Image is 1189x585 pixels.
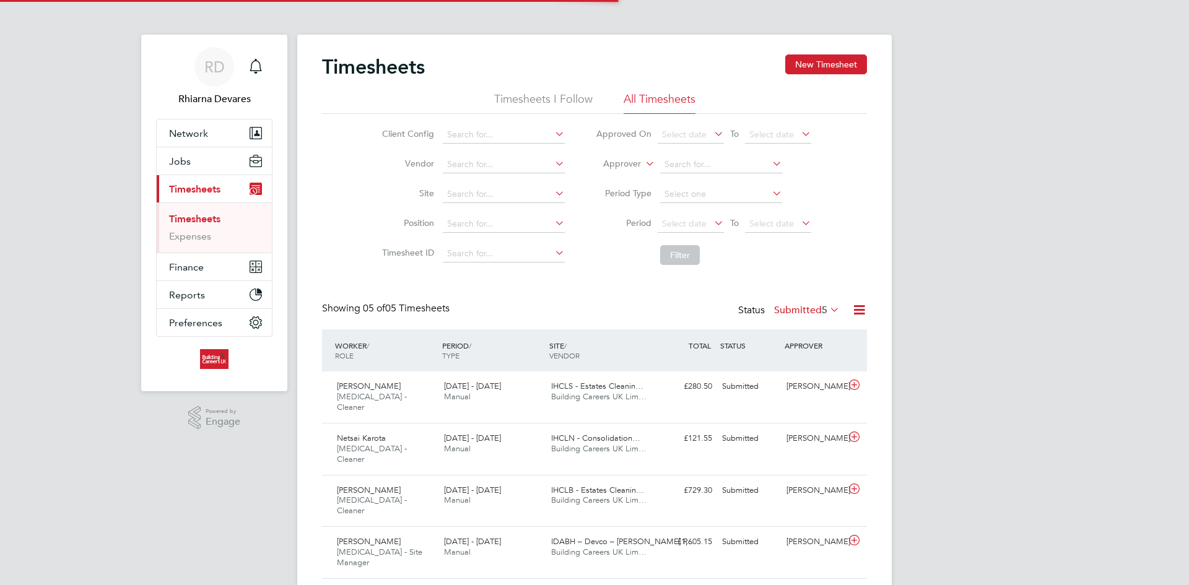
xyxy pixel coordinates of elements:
[157,281,272,308] button: Reports
[332,334,439,366] div: WORKER
[726,126,743,142] span: To
[749,218,794,229] span: Select date
[439,334,546,366] div: PERIOD
[206,406,240,417] span: Powered by
[596,188,651,199] label: Period Type
[551,536,696,547] span: IDABH – Devco – [PERSON_NAME] R…
[717,532,782,552] div: Submitted
[322,54,425,79] h2: Timesheets
[469,340,471,350] span: /
[378,247,434,258] label: Timesheet ID
[660,245,700,265] button: Filter
[551,485,644,495] span: IHCLB - Estates Cleanin…
[782,480,846,501] div: [PERSON_NAME]
[204,59,225,75] span: RD
[157,309,272,336] button: Preferences
[156,92,272,106] span: Rhiarna Devares
[689,340,711,350] span: TOTAL
[494,92,593,114] li: Timesheets I Follow
[378,217,434,228] label: Position
[337,433,386,443] span: Netsai Karota
[726,215,743,231] span: To
[337,536,401,547] span: [PERSON_NAME]
[564,340,567,350] span: /
[157,119,272,147] button: Network
[169,230,211,242] a: Expenses
[156,349,272,369] a: Go to home page
[337,547,422,568] span: [MEDICAL_DATA] - Site Manager
[169,261,204,273] span: Finance
[717,334,782,357] div: STATUS
[782,428,846,449] div: [PERSON_NAME]
[782,376,846,397] div: [PERSON_NAME]
[337,391,407,412] span: [MEDICAL_DATA] - Cleaner
[200,349,228,369] img: buildingcareersuk-logo-retina.png
[785,54,867,74] button: New Timesheet
[188,406,241,430] a: Powered byEngage
[585,158,641,170] label: Approver
[157,202,272,253] div: Timesheets
[653,480,717,501] div: £729.30
[749,129,794,140] span: Select date
[717,376,782,397] div: Submitted
[363,302,450,314] span: 05 Timesheets
[822,304,827,316] span: 5
[169,128,208,139] span: Network
[443,186,565,203] input: Search for...
[156,47,272,106] a: RDRhiarna Devares
[444,433,501,443] span: [DATE] - [DATE]
[157,175,272,202] button: Timesheets
[596,128,651,139] label: Approved On
[444,547,471,557] span: Manual
[444,391,471,402] span: Manual
[782,334,846,357] div: APPROVER
[378,128,434,139] label: Client Config
[169,155,191,167] span: Jobs
[444,495,471,505] span: Manual
[322,302,452,315] div: Showing
[337,443,407,464] span: [MEDICAL_DATA] - Cleaner
[774,304,840,316] label: Submitted
[337,485,401,495] span: [PERSON_NAME]
[378,158,434,169] label: Vendor
[660,156,782,173] input: Search for...
[337,495,407,516] span: [MEDICAL_DATA] - Cleaner
[157,147,272,175] button: Jobs
[206,417,240,427] span: Engage
[551,443,647,454] span: Building Careers UK Lim…
[444,381,501,391] span: [DATE] - [DATE]
[157,253,272,280] button: Finance
[378,188,434,199] label: Site
[443,245,565,262] input: Search for...
[444,443,471,454] span: Manual
[596,217,651,228] label: Period
[551,391,647,402] span: Building Careers UK Lim…
[444,485,501,495] span: [DATE] - [DATE]
[662,218,707,229] span: Select date
[169,183,220,195] span: Timesheets
[551,495,647,505] span: Building Careers UK Lim…
[738,302,842,319] div: Status
[169,317,222,329] span: Preferences
[443,156,565,173] input: Search for...
[717,428,782,449] div: Submitted
[335,350,354,360] span: ROLE
[367,340,369,350] span: /
[551,433,640,443] span: IHCLN - Consolidation…
[141,35,287,391] nav: Main navigation
[624,92,695,114] li: All Timesheets
[660,186,782,203] input: Select one
[653,532,717,552] div: £1,605.15
[653,428,717,449] div: £121.55
[549,350,580,360] span: VENDOR
[443,215,565,233] input: Search for...
[169,213,220,225] a: Timesheets
[363,302,385,314] span: 05 of
[662,129,707,140] span: Select date
[546,334,653,366] div: SITE
[337,381,401,391] span: [PERSON_NAME]
[169,289,205,301] span: Reports
[443,126,565,144] input: Search for...
[551,547,647,557] span: Building Careers UK Lim…
[442,350,459,360] span: TYPE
